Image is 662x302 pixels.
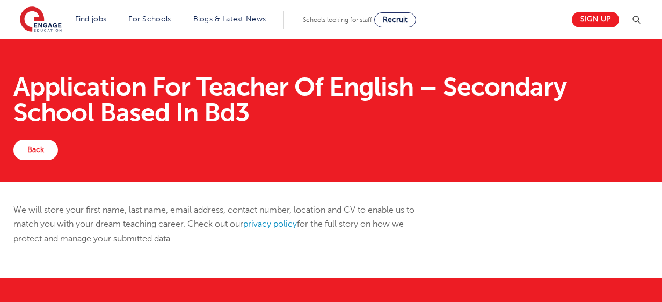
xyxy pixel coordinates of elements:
a: privacy policy [243,219,297,229]
img: Engage Education [20,6,62,33]
a: Back [13,140,58,160]
span: Schools looking for staff [303,16,372,24]
a: Sign up [572,12,619,27]
a: Recruit [374,12,416,27]
a: For Schools [128,15,171,23]
a: Find jobs [75,15,107,23]
h1: Application For Teacher Of English – Secondary School Based In Bd3 [13,74,649,126]
p: We will store your first name, last name, email address, contact number, location and CV to enabl... [13,203,432,246]
a: Blogs & Latest News [193,15,266,23]
span: Recruit [383,16,408,24]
